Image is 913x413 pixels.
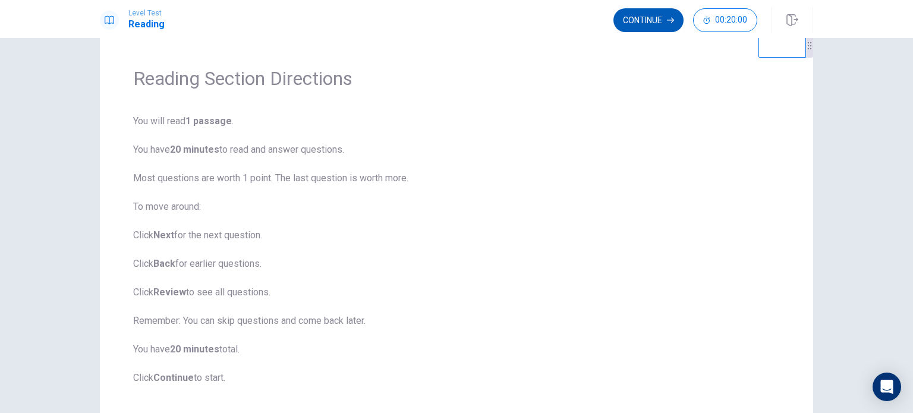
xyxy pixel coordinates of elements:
b: Continue [153,372,194,383]
h1: Reading Section Directions [133,67,780,90]
span: 00:20:00 [715,15,747,25]
b: Back [153,258,175,269]
div: Open Intercom Messenger [873,373,901,401]
h1: Reading [128,17,165,31]
b: Next [153,229,174,241]
b: Review [153,286,186,298]
button: 00:20:00 [693,8,757,32]
b: 20 minutes [170,343,219,355]
span: You will read . You have to read and answer questions. Most questions are worth 1 point. The last... [133,114,780,385]
b: 20 minutes [170,144,219,155]
b: 1 passage [185,115,232,127]
button: Continue [613,8,684,32]
span: Level Test [128,9,165,17]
